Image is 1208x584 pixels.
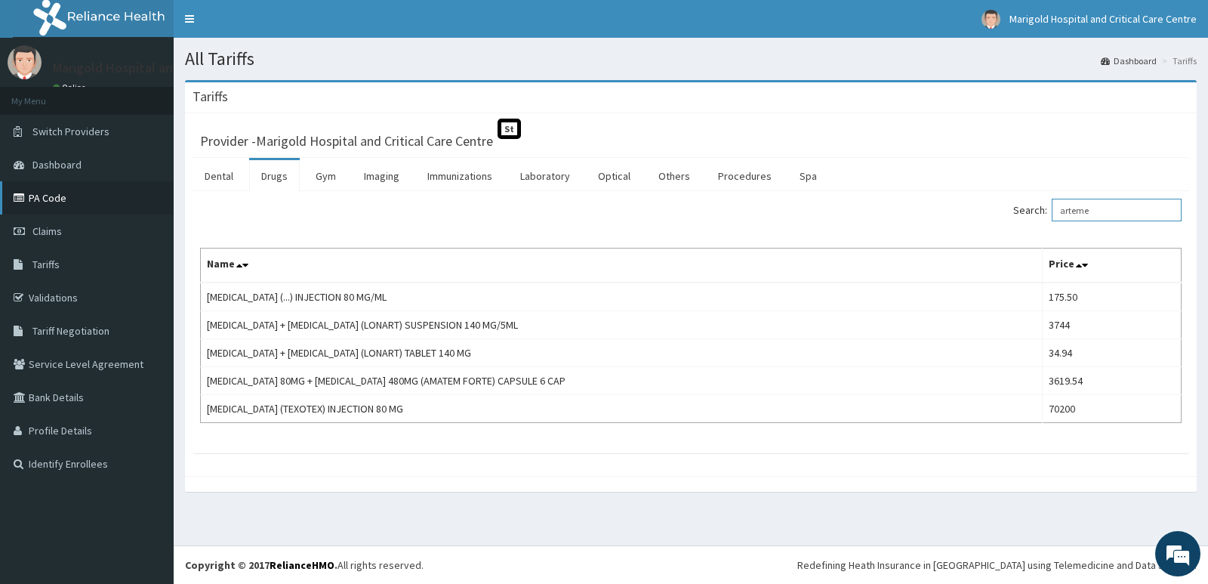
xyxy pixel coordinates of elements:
a: Dashboard [1101,54,1157,67]
td: [MEDICAL_DATA] + [MEDICAL_DATA] (LONART) TABLET 140 MG [201,339,1043,367]
img: d_794563401_company_1708531726252_794563401 [28,76,61,113]
div: Redefining Heath Insurance in [GEOGRAPHIC_DATA] using Telemedicine and Data Science! [797,558,1197,573]
a: Spa [787,160,829,192]
a: Online [53,82,89,93]
span: Marigold Hospital and Critical Care Centre [1009,12,1197,26]
a: Imaging [352,160,411,192]
strong: Copyright © 2017 . [185,558,337,572]
span: Tariffs [32,258,60,271]
td: 3744 [1043,311,1182,339]
h3: Provider - Marigold Hospital and Critical Care Centre [200,134,493,148]
a: Procedures [706,160,784,192]
div: Minimize live chat window [248,8,284,44]
textarea: Type your message and hit 'Enter' [8,413,288,465]
span: Claims [32,224,62,238]
a: Gym [304,160,348,192]
td: [MEDICAL_DATA] (...) INJECTION 80 MG/ML [201,283,1043,311]
td: 70200 [1043,395,1182,423]
footer: All rights reserved. [174,545,1208,584]
td: 3619.54 [1043,367,1182,395]
td: [MEDICAL_DATA] + [MEDICAL_DATA] (LONART) SUSPENSION 140 MG/5ML [201,311,1043,339]
td: [MEDICAL_DATA] (TEXOTEX) INJECTION 80 MG [201,395,1043,423]
img: User Image [981,10,1000,29]
td: 34.94 [1043,339,1182,367]
img: User Image [8,45,42,79]
td: 175.50 [1043,283,1182,311]
a: Optical [586,160,643,192]
a: Immunizations [415,160,504,192]
th: Price [1043,249,1182,283]
span: Dashboard [32,158,82,171]
span: We're online! [88,190,208,343]
input: Search: [1052,199,1182,221]
li: Tariffs [1158,54,1197,67]
td: [MEDICAL_DATA] 80MG + [MEDICAL_DATA] 480MG (AMATEM FORTE) CAPSULE 6 CAP [201,367,1043,395]
th: Name [201,249,1043,283]
a: Drugs [249,160,300,192]
a: Laboratory [508,160,582,192]
span: Switch Providers [32,125,109,138]
h1: All Tariffs [185,49,1197,69]
a: RelianceHMO [270,558,334,572]
a: Others [646,160,702,192]
div: Chat with us now [79,85,254,104]
span: Tariff Negotiation [32,324,109,338]
span: St [498,119,521,139]
p: Marigold Hospital and Critical Care Centre [53,61,298,75]
label: Search: [1013,199,1182,221]
a: Dental [193,160,245,192]
h3: Tariffs [193,90,228,104]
